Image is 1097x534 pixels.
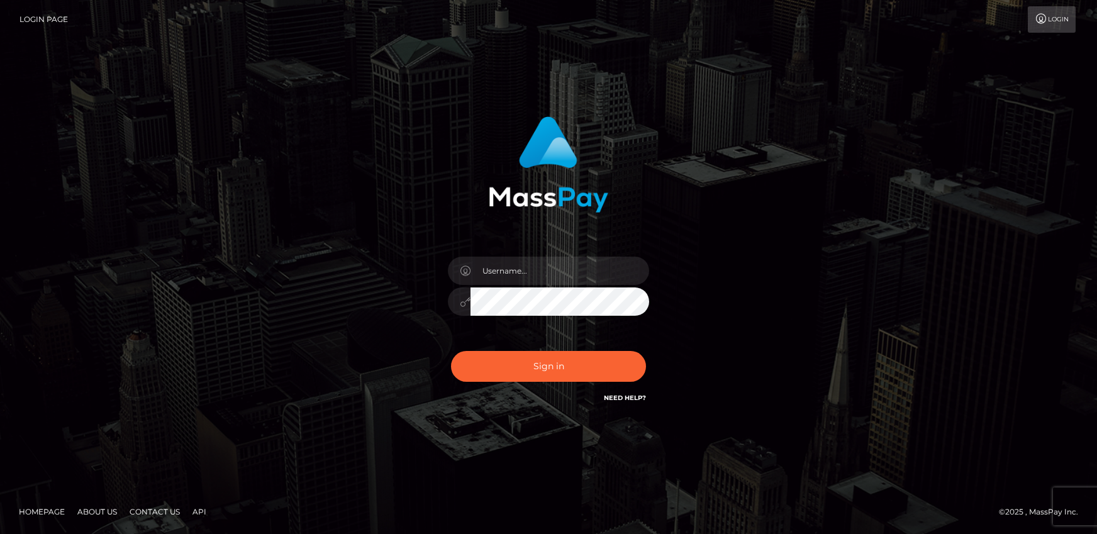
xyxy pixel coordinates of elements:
[125,502,185,521] a: Contact Us
[1028,6,1076,33] a: Login
[19,6,68,33] a: Login Page
[451,351,646,382] button: Sign in
[604,394,646,402] a: Need Help?
[489,116,608,213] img: MassPay Login
[187,502,211,521] a: API
[999,505,1088,519] div: © 2025 , MassPay Inc.
[14,502,70,521] a: Homepage
[471,257,649,285] input: Username...
[72,502,122,521] a: About Us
